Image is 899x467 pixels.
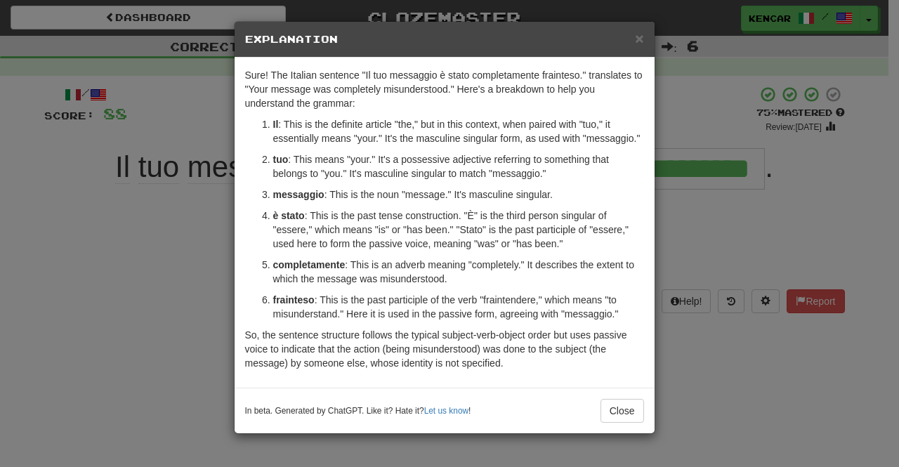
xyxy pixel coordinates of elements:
[273,294,315,305] strong: frainteso
[601,399,644,423] button: Close
[273,258,644,286] p: : This is an adverb meaning "completely." It describes the extent to which the message was misund...
[273,210,305,221] strong: è stato
[273,188,644,202] p: : This is the noun "message." It's masculine singular.
[273,293,644,321] p: : This is the past participle of the verb "fraintendere," which means "to misunderstand." Here it...
[245,32,644,46] h5: Explanation
[245,328,644,370] p: So, the sentence structure follows the typical subject-verb-object order but uses passive voice t...
[245,405,471,417] small: In beta. Generated by ChatGPT. Like it? Hate it? !
[273,189,324,200] strong: messaggio
[635,31,643,46] button: Close
[245,68,644,110] p: Sure! The Italian sentence "Il tuo messaggio è stato completamente frainteso." translates to "You...
[273,209,644,251] p: : This is the past tense construction. "È" is the third person singular of "essere," which means ...
[635,30,643,46] span: ×
[273,152,644,180] p: : This means "your." It's a possessive adjective referring to something that belongs to "you." It...
[273,117,644,145] p: : This is the definite article "the," but in this context, when paired with "tuo," it essentially...
[424,406,468,416] a: Let us know
[273,154,289,165] strong: tuo
[273,259,346,270] strong: completamente
[273,119,279,130] strong: Il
